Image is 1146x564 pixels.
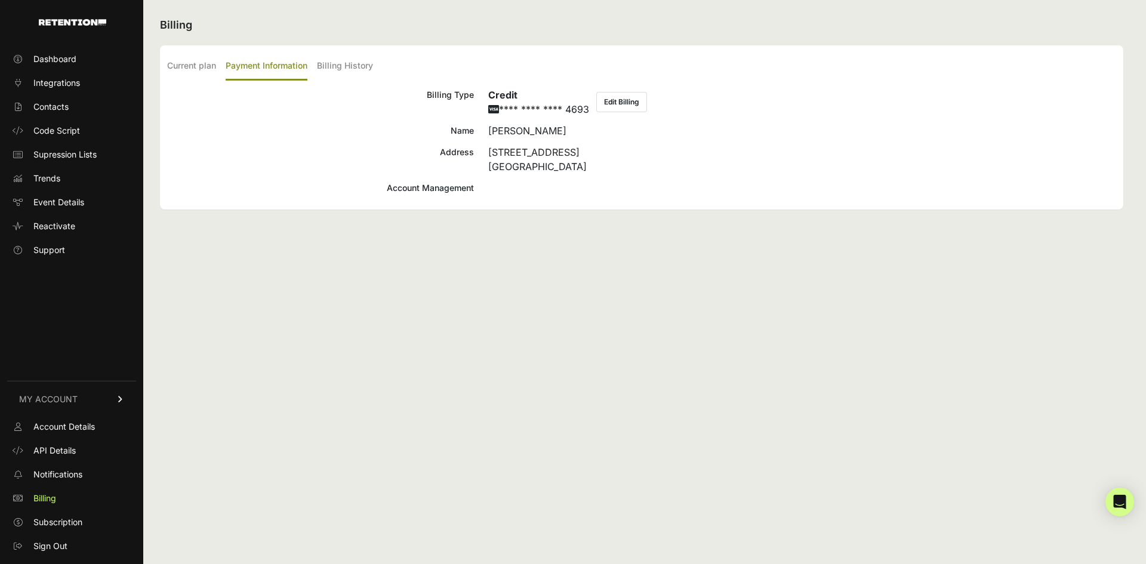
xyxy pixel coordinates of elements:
a: Code Script [7,121,136,140]
a: Reactivate [7,217,136,236]
label: Payment Information [226,53,307,81]
a: Notifications [7,465,136,484]
a: API Details [7,441,136,460]
a: Event Details [7,193,136,212]
div: Billing Type [167,88,474,116]
a: Dashboard [7,50,136,69]
a: Billing [7,489,136,508]
span: Supression Lists [33,149,97,161]
span: Code Script [33,125,80,137]
label: Billing History [317,53,373,81]
span: Trends [33,172,60,184]
h6: Credit [488,88,589,102]
a: Support [7,241,136,260]
div: Address [167,145,474,174]
div: Name [167,124,474,138]
span: Dashboard [33,53,76,65]
span: Integrations [33,77,80,89]
span: Support [33,244,65,256]
button: Edit Billing [596,92,647,112]
a: Subscription [7,513,136,532]
span: API Details [33,445,76,457]
label: Current plan [167,53,216,81]
span: Sign Out [33,540,67,552]
img: Retention.com [39,19,106,26]
span: MY ACCOUNT [19,393,78,405]
a: Account Details [7,417,136,436]
h2: Billing [160,17,1123,33]
span: Notifications [33,469,82,480]
a: Supression Lists [7,145,136,164]
div: [PERSON_NAME] [488,124,1116,138]
a: Trends [7,169,136,188]
span: Account Details [33,421,95,433]
span: Billing [33,492,56,504]
a: Integrations [7,73,136,93]
div: Open Intercom Messenger [1105,488,1134,516]
span: Event Details [33,196,84,208]
span: Subscription [33,516,82,528]
div: [STREET_ADDRESS] [GEOGRAPHIC_DATA] [488,145,1116,174]
a: Sign Out [7,537,136,556]
a: MY ACCOUNT [7,381,136,417]
span: Contacts [33,101,69,113]
a: Contacts [7,97,136,116]
span: Reactivate [33,220,75,232]
div: Account Management [167,181,474,195]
